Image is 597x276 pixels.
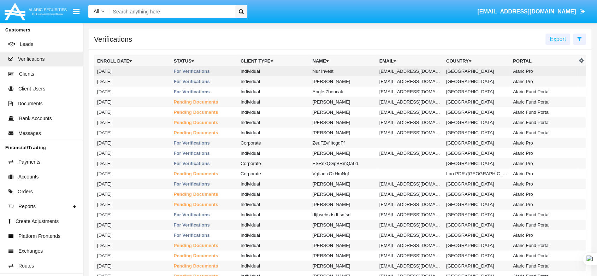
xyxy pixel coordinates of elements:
td: Alaric Pro [510,138,577,148]
span: Create Adjustments [16,218,59,225]
td: Pending Documents [171,199,238,210]
td: [DATE] [94,117,171,128]
td: [GEOGRAPHIC_DATA] [443,138,510,148]
td: [GEOGRAPHIC_DATA] [443,87,510,97]
td: Lao PDR ([GEOGRAPHIC_DATA]) [443,169,510,179]
td: Individual [238,199,309,210]
td: Corporate [238,169,309,179]
td: [GEOGRAPHIC_DATA] [443,199,510,210]
span: All [94,8,99,14]
td: [GEOGRAPHIC_DATA] [443,179,510,189]
span: Payments [18,158,40,166]
td: [GEOGRAPHIC_DATA] [443,76,510,87]
th: Name [309,56,376,66]
span: Verifications [18,55,45,63]
span: Orders [18,188,33,195]
td: [EMAIL_ADDRESS][DOMAIN_NAME] [377,230,443,240]
td: [GEOGRAPHIC_DATA] [443,148,510,158]
td: [EMAIL_ADDRESS][DOMAIN_NAME] [377,261,443,271]
th: Country [443,56,510,66]
td: [DATE] [94,107,171,117]
td: [GEOGRAPHIC_DATA] [443,189,510,199]
td: Pending Documents [171,169,238,179]
td: [DATE] [94,220,171,230]
td: For Verifications [171,76,238,87]
td: [GEOGRAPHIC_DATA] [443,220,510,230]
td: [DATE] [94,261,171,271]
td: Alaric Pro [510,76,577,87]
span: Routes [18,262,34,270]
td: Individual [238,76,309,87]
td: [EMAIL_ADDRESS][DOMAIN_NAME] [377,199,443,210]
td: [PERSON_NAME] [309,240,376,251]
td: [DATE] [94,97,171,107]
th: Enroll Date [94,56,171,66]
td: For Verifications [171,230,238,240]
td: For Verifications [171,220,238,230]
td: [EMAIL_ADDRESS][DOMAIN_NAME] [377,97,443,107]
td: Alaric Pro [510,158,577,169]
td: Alaric Fund Portal [510,261,577,271]
td: [DATE] [94,87,171,97]
span: Leads [20,41,33,48]
td: [GEOGRAPHIC_DATA] [443,97,510,107]
td: Individual [238,117,309,128]
input: Search [110,5,233,18]
span: Platform Frontends [18,233,60,240]
td: Individual [238,87,309,97]
td: [EMAIL_ADDRESS][DOMAIN_NAME] [377,220,443,230]
td: [GEOGRAPHIC_DATA] [443,117,510,128]
td: Individual [238,179,309,189]
span: Client Users [18,85,45,93]
td: For Verifications [171,179,238,189]
td: Corporate [238,138,309,148]
td: For Verifications [171,210,238,220]
td: Alaric Pro [510,179,577,189]
th: Client Type [238,56,309,66]
td: [EMAIL_ADDRESS][DOMAIN_NAME] [377,210,443,220]
td: [PERSON_NAME] [309,199,376,210]
td: Individual [238,210,309,220]
td: [PERSON_NAME] [309,76,376,87]
td: [DATE] [94,199,171,210]
td: [DATE] [94,66,171,76]
td: ESRexQGpBRmQaLd [309,158,376,169]
span: Bank Accounts [19,115,52,122]
td: [EMAIL_ADDRESS][DOMAIN_NAME] [377,179,443,189]
td: [DATE] [94,210,171,220]
td: Alaric Pro [510,199,577,210]
td: [GEOGRAPHIC_DATA] [443,66,510,76]
td: For Verifications [171,138,238,148]
td: [DATE] [94,148,171,158]
td: [EMAIL_ADDRESS][DOMAIN_NAME] [377,251,443,261]
td: [EMAIL_ADDRESS][DOMAIN_NAME] [377,240,443,251]
td: [DATE] [94,138,171,148]
th: Portal [510,56,577,66]
td: [PERSON_NAME] [309,128,376,138]
td: For Verifications [171,66,238,76]
h5: Verifications [94,36,132,42]
td: Alaric Fund Portal [510,251,577,261]
span: Messages [18,130,41,137]
img: Logo image [4,1,68,22]
td: Corporate [238,158,309,169]
td: Nur Invest [309,66,376,76]
td: [EMAIL_ADDRESS][DOMAIN_NAME] [377,107,443,117]
td: [DATE] [94,230,171,240]
span: Accounts [18,173,39,181]
span: Exchanges [18,247,43,255]
a: All [88,8,110,15]
td: Individual [238,97,309,107]
td: [EMAIL_ADDRESS][DOMAIN_NAME] [377,117,443,128]
td: Angle Zboncak [309,87,376,97]
td: Pending Documents [171,107,238,117]
td: [DATE] [94,169,171,179]
td: [EMAIL_ADDRESS][DOMAIN_NAME] [377,66,443,76]
td: Alaric Pro [510,148,577,158]
td: [EMAIL_ADDRESS][DOMAIN_NAME] [377,128,443,138]
td: [DATE] [94,251,171,261]
td: Pending Documents [171,251,238,261]
td: [DATE] [94,179,171,189]
td: [PERSON_NAME] [309,261,376,271]
td: [GEOGRAPHIC_DATA] [443,251,510,261]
